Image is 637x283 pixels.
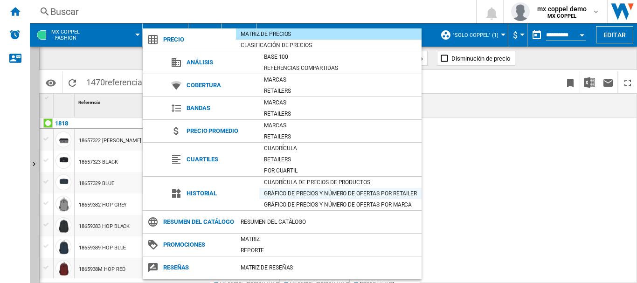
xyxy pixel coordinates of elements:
div: Base 100 [259,52,422,62]
div: Por cuartil [259,166,422,175]
div: Referencias compartidas [259,63,422,73]
div: Marcas [259,98,422,107]
div: Retailers [259,109,422,118]
div: Cuadrícula de precios de productos [259,178,422,187]
div: Cuadrícula [259,144,422,153]
span: Cuartiles [182,153,259,166]
div: Marcas [259,75,422,84]
div: Matriz de RESEÑAS [236,263,422,272]
span: Análisis [182,56,259,69]
div: Retailers [259,86,422,96]
span: Reseñas [159,261,236,274]
div: Retailers [259,132,422,141]
span: Resumen del catálogo [159,215,236,228]
div: Matriz [236,235,422,244]
div: Matriz de precios [236,29,422,39]
div: Reporte [236,246,422,255]
span: Promociones [159,238,236,251]
div: Clasificación de precios [236,41,422,50]
div: Retailers [259,155,422,164]
span: Historial [182,187,259,200]
span: Cobertura [182,79,259,92]
div: Gráfico de precios y número de ofertas por marca [259,200,422,209]
div: Resumen del catálogo [236,217,422,227]
div: Marcas [259,121,422,130]
div: Gráfico de precios y número de ofertas por retailer [259,189,422,198]
span: Bandas [182,102,259,115]
span: Precio promedio [182,124,259,138]
span: Precio [159,33,236,46]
